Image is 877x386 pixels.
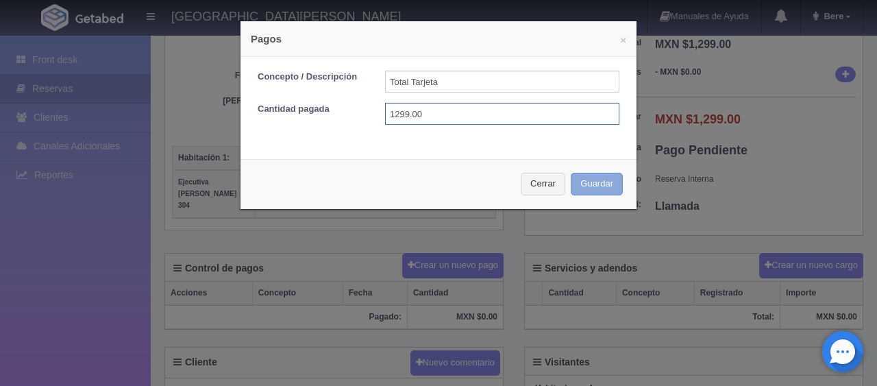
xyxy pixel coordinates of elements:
button: × [620,35,626,45]
h4: Pagos [251,32,626,46]
label: Concepto / Descripción [247,71,375,84]
label: Cantidad pagada [247,103,375,116]
button: Cerrar [521,173,565,195]
button: Guardar [571,173,623,195]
